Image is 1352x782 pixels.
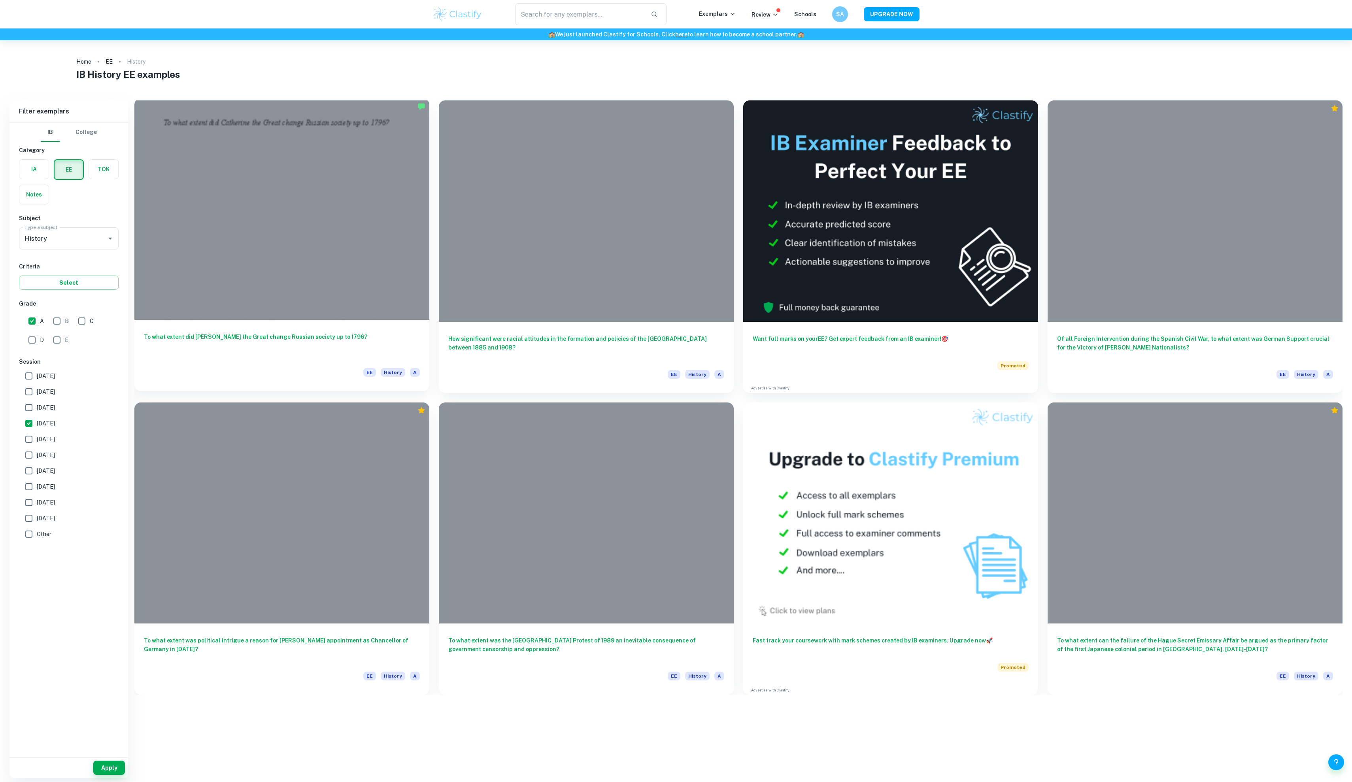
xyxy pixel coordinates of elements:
span: EE [1276,370,1289,379]
h6: Subject [19,214,119,223]
span: [DATE] [37,514,55,523]
a: Home [76,56,91,67]
a: Want full marks on yourEE? Get expert feedback from an IB examiner!PromotedAdvertise with Clastify [743,100,1038,393]
button: Open [105,233,116,244]
span: History [685,672,710,680]
button: TOK [89,160,118,179]
span: [DATE] [37,498,55,507]
span: D [40,336,44,344]
span: [DATE] [37,403,55,412]
button: College [76,123,97,142]
span: History [1294,370,1318,379]
span: History [381,368,405,377]
a: How significant were racial attitudes in the formation and policies of the [GEOGRAPHIC_DATA] betw... [439,100,734,393]
img: Clastify logo [432,6,483,22]
span: A [40,317,44,325]
h6: How significant were racial attitudes in the formation and policies of the [GEOGRAPHIC_DATA] betw... [448,334,724,361]
a: Schools [794,11,816,17]
button: SA [832,6,848,22]
span: E [65,336,68,344]
a: To what extent was the [GEOGRAPHIC_DATA] Protest of 1989 an inevitable consequence of government ... [439,402,734,695]
span: Other [37,530,51,538]
a: here [675,31,687,38]
img: Thumbnail [743,100,1038,322]
h6: SA [836,10,845,19]
span: Promoted [997,663,1029,672]
button: Notes [19,185,49,204]
button: EE [55,160,83,179]
img: Marked [417,102,425,110]
span: [DATE] [37,372,55,380]
span: History [1294,672,1318,680]
span: [DATE] [37,467,55,475]
span: A [410,368,420,377]
p: Review [752,10,778,19]
button: IA [19,160,49,179]
span: History [381,672,405,680]
label: Type a subject [25,224,57,230]
span: A [714,672,724,680]
a: Of all Foreign Intervention during the Spanish Civil War, to what extent was German Support cruci... [1048,100,1343,393]
span: EE [363,368,376,377]
span: [DATE] [37,482,55,491]
h6: To what extent did [PERSON_NAME] the Great change Russian society up to 1796? [144,332,420,359]
h6: We just launched Clastify for Schools. Click to learn how to become a school partner. [2,30,1350,39]
button: Help and Feedback [1328,754,1344,770]
div: Premium [417,406,425,414]
a: EE [106,56,113,67]
span: 🏫 [797,31,804,38]
button: Select [19,276,119,290]
h6: To what extent was political intrigue a reason for [PERSON_NAME] appointment as Chancellor of Ger... [144,636,420,662]
h1: IB History EE examples [76,67,1276,81]
a: To what extent was political intrigue a reason for [PERSON_NAME] appointment as Chancellor of Ger... [134,402,429,695]
span: [DATE] [37,387,55,396]
a: Advertise with Clastify [751,688,789,693]
span: [DATE] [37,419,55,428]
p: History [127,57,145,66]
h6: Session [19,357,119,366]
span: B [65,317,69,325]
span: [DATE] [37,451,55,459]
span: EE [668,672,680,680]
span: 🏫 [548,31,555,38]
button: IB [41,123,60,142]
span: C [90,317,94,325]
span: A [714,370,724,379]
h6: Filter exemplars [9,100,128,123]
div: Filter type choice [41,123,97,142]
a: To what extent did [PERSON_NAME] the Great change Russian society up to 1796?EEHistoryA [134,100,429,393]
h6: To what extent was the [GEOGRAPHIC_DATA] Protest of 1989 an inevitable consequence of government ... [448,636,724,662]
span: History [685,370,710,379]
h6: Criteria [19,262,119,271]
span: 🎯 [941,336,948,342]
span: A [1323,370,1333,379]
img: Thumbnail [743,402,1038,624]
span: A [410,672,420,680]
button: UPGRADE NOW [864,7,920,21]
span: [DATE] [37,435,55,444]
h6: To what extent can the failure of the Hague Secret Emissary Affair be argued as the primary facto... [1057,636,1333,662]
h6: Category [19,146,119,155]
span: A [1323,672,1333,680]
h6: Want full marks on your EE ? Get expert feedback from an IB examiner! [753,334,1029,352]
h6: Fast track your coursework with mark schemes created by IB examiners. Upgrade now [753,636,1029,654]
span: EE [1276,672,1289,680]
div: Premium [1331,406,1339,414]
span: EE [363,672,376,680]
p: Exemplars [699,9,736,18]
span: 🚀 [986,637,993,644]
button: Apply [93,761,125,775]
input: Search for any exemplars... [515,3,644,25]
a: To what extent can the failure of the Hague Secret Emissary Affair be argued as the primary facto... [1048,402,1343,695]
h6: Of all Foreign Intervention during the Spanish Civil War, to what extent was German Support cruci... [1057,334,1333,361]
div: Premium [1331,104,1339,112]
span: Promoted [997,361,1029,370]
a: Advertise with Clastify [751,385,789,391]
span: EE [668,370,680,379]
h6: Grade [19,299,119,308]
